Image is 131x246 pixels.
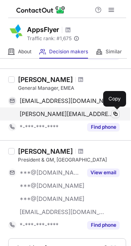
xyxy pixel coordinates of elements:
[18,75,73,84] div: [PERSON_NAME]
[20,208,105,216] span: [EMAIL_ADDRESS][DOMAIN_NAME]
[20,169,82,176] span: ***@[DOMAIN_NAME]
[20,195,84,203] span: ***@[DOMAIN_NAME]
[49,48,88,55] span: Decision makers
[87,123,120,131] button: Reveal Button
[106,48,122,55] span: Similar
[18,84,126,92] div: General Manager, EMEA
[18,147,73,155] div: [PERSON_NAME]
[27,36,72,41] span: Traffic rank: # 1,675
[18,48,32,55] span: About
[20,182,84,189] span: ***@[DOMAIN_NAME]
[8,23,25,40] img: 76d568c159585ab6c83267d8c6cc4500
[87,169,120,177] button: Reveal Button
[87,221,120,229] button: Reveal Button
[16,5,65,15] img: ContactOut v5.3.10
[18,156,126,164] div: President & GM, [GEOGRAPHIC_DATA]
[20,97,113,105] span: [EMAIL_ADDRESS][DOMAIN_NAME]
[20,110,113,118] span: [PERSON_NAME][EMAIL_ADDRESS][PERSON_NAME][DOMAIN_NAME]
[27,25,59,34] h1: AppsFlyer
